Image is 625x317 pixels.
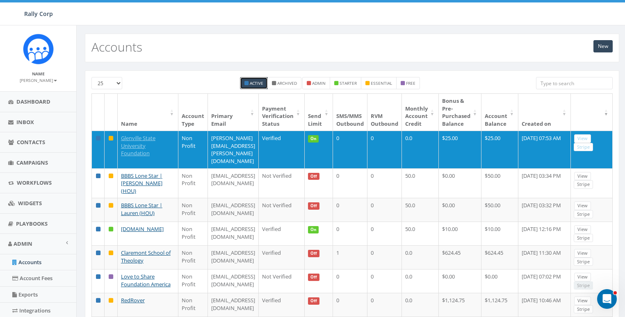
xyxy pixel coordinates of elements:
td: [EMAIL_ADDRESS][DOMAIN_NAME] [208,293,259,317]
small: essential [371,80,392,86]
td: 0 [367,245,402,269]
h2: Accounts [91,40,142,54]
td: [EMAIL_ADDRESS][DOMAIN_NAME] [208,198,259,222]
small: Name [32,71,45,77]
th: Payment Verification Status : activate to sort column ascending [259,94,305,131]
td: 0 [367,293,402,317]
td: 50.0 [402,222,439,245]
a: View [574,273,591,281]
small: Archived [277,80,297,86]
td: 0.0 [402,269,439,293]
span: Widgets [18,199,42,207]
td: [DATE] 12:16 PM [518,222,571,245]
small: Active [250,80,263,86]
th: Account Balance: activate to sort column ascending [481,94,518,131]
td: Non Profit [178,198,208,222]
td: $0.00 [481,269,518,293]
th: RVM Outbound [367,94,402,131]
a: BBBS Lone Star | Lauren (HOU) [121,202,162,217]
td: $25.00 [439,131,481,168]
span: Campaigns [16,159,48,166]
td: 0.0 [402,293,439,317]
th: Send Limit: activate to sort column ascending [305,94,333,131]
td: $25.00 [481,131,518,168]
a: View [574,249,591,258]
td: [DATE] 07:53 AM [518,131,571,168]
td: 0 [333,131,367,168]
td: $624.45 [481,245,518,269]
td: $50.00 [481,168,518,198]
td: 0.0 [402,131,439,168]
span: Admin [14,240,32,247]
span: On [308,226,319,233]
th: Primary Email : activate to sort column ascending [208,94,259,131]
td: Non Profit [178,269,208,293]
td: 0 [367,269,402,293]
th: Created on: activate to sort column ascending [518,94,571,131]
td: [DATE] 07:02 PM [518,269,571,293]
td: $0.00 [439,198,481,222]
td: [DATE] 11:30 AM [518,245,571,269]
td: Not Verified [259,168,305,198]
td: Non Profit [178,293,208,317]
a: View [574,172,591,181]
span: On [308,135,319,143]
th: Monthly Account Credit: activate to sort column ascending [402,94,439,131]
td: 1 [333,245,367,269]
a: BBBS Lone Star | [PERSON_NAME] (HOU) [121,172,162,195]
td: $0.00 [439,269,481,293]
span: Contacts [17,138,45,146]
img: Icon_1.png [23,34,54,64]
td: Non Profit [178,168,208,198]
td: Verified [259,131,305,168]
span: Inbox [16,118,34,126]
a: Stripe [574,210,593,219]
a: View [574,202,591,210]
td: 0 [367,168,402,198]
td: $1,124.75 [481,293,518,317]
td: [DATE] 03:32 PM [518,198,571,222]
a: View [574,134,591,143]
td: [DATE] 10:46 AM [518,293,571,317]
td: Non Profit [178,131,208,168]
span: Workflows [17,179,52,186]
td: $624.45 [439,245,481,269]
a: View [574,297,591,305]
a: Stripe [574,234,593,242]
span: Dashboard [16,98,50,105]
td: Not Verified [259,198,305,222]
td: Verified [259,293,305,317]
span: Playbooks [16,220,48,227]
a: Stripe [574,258,593,266]
small: free [406,80,415,86]
small: starter [340,80,357,86]
th: Bonus &amp; Pre-Purchased Balance: activate to sort column ascending [439,94,481,131]
a: Love to Share Foundation America [121,273,171,288]
td: [DATE] 03:34 PM [518,168,571,198]
td: [PERSON_NAME][EMAIL_ADDRESS][PERSON_NAME][DOMAIN_NAME] [208,131,259,168]
a: Stripe [574,143,593,152]
span: Off [308,297,319,305]
td: $10.00 [481,222,518,245]
td: Verified [259,245,305,269]
th: Name: activate to sort column ascending [118,94,178,131]
td: Non Profit [178,245,208,269]
td: 0.0 [402,245,439,269]
small: [PERSON_NAME] [20,77,57,83]
span: Off [308,202,319,210]
td: 0 [367,222,402,245]
small: admin [312,80,326,86]
th: SMS/MMS Outbound [333,94,367,131]
a: View [574,225,591,234]
td: [EMAIL_ADDRESS][DOMAIN_NAME] [208,245,259,269]
td: 50.0 [402,198,439,222]
a: RedRover [121,297,145,304]
td: 0 [333,222,367,245]
th: Account Type [178,94,208,131]
iframe: Intercom live chat [597,289,617,309]
td: [EMAIL_ADDRESS][DOMAIN_NAME] [208,168,259,198]
a: [DOMAIN_NAME] [121,225,164,233]
td: $10.00 [439,222,481,245]
td: Not Verified [259,269,305,293]
span: Rally Corp [24,10,53,18]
